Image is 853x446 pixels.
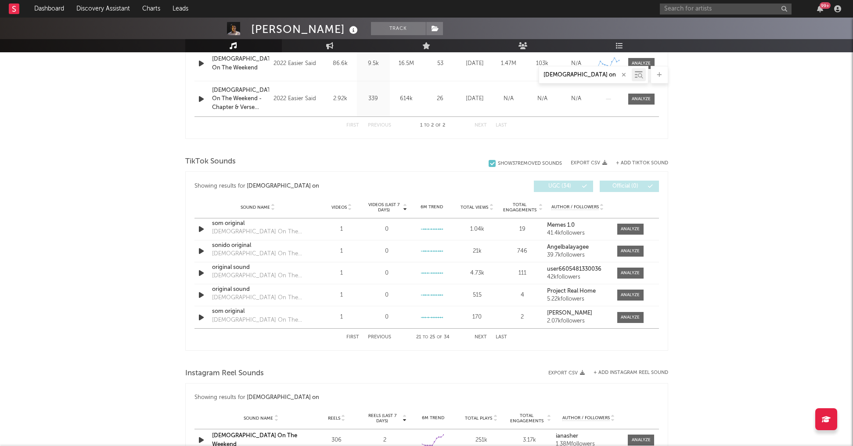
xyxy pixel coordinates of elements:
div: 746 [502,247,543,256]
strong: [PERSON_NAME] [547,310,592,316]
span: Videos (last 7 days) [366,202,402,213]
strong: Angelbalayagee [547,244,589,250]
div: 39.7k followers [547,252,608,258]
div: [PERSON_NAME] [251,22,360,36]
div: [DEMOGRAPHIC_DATA] On The Weekend - Chapter & Verse Remix [212,316,304,325]
span: Reels (last 7 days) [363,413,402,424]
span: Total Engagements [507,413,546,424]
div: 19 [502,225,543,234]
a: Memes 1.0 [547,222,608,228]
div: 1.04k [457,225,497,234]
div: 41.4k followers [547,230,608,236]
span: of [437,335,442,339]
strong: Project Real Home [547,288,596,294]
div: 6M Trend [411,415,455,421]
div: 9.5k [359,59,388,68]
div: [DEMOGRAPHIC_DATA] On The Weekend [212,250,304,258]
div: 251k [459,436,503,445]
button: + Add Instagram Reel Sound [594,370,668,375]
div: 2022 Easier Said [274,58,321,69]
div: [DEMOGRAPHIC_DATA] On The Weekend - Chapter & Verse Remix [212,228,304,236]
div: 1 [321,313,362,322]
span: Author / Followers [562,415,610,421]
button: Previous [368,123,391,128]
div: 1 [321,225,362,234]
span: to [423,335,428,339]
button: + Add TikTok Sound [616,161,668,166]
div: 86.6k [326,59,355,68]
div: 1 [321,269,362,278]
div: 111 [502,269,543,278]
span: TikTok Sounds [185,156,236,167]
a: Project Real Home [547,288,608,294]
div: 0 [385,247,389,256]
div: [DEMOGRAPHIC_DATA] On The Weekend - Chapter & Verse Remix [212,272,304,280]
div: 1 2 2 [409,120,457,131]
button: Track [371,22,426,35]
a: [PERSON_NAME] [547,310,608,316]
div: 99 + [820,2,831,9]
div: N/A [494,94,523,103]
div: [DEMOGRAPHIC_DATA] on [247,181,319,192]
span: Videos [331,205,347,210]
button: Export CSV [548,370,585,376]
div: 26 [425,94,456,103]
div: 1 [321,291,362,300]
a: som original [212,219,304,228]
div: 4 [502,291,543,300]
input: Search for artists [660,4,792,15]
div: [DEMOGRAPHIC_DATA] On The Weekend - Chapter & Verse Remix [212,294,304,302]
div: N/A [561,94,591,103]
strong: ianasher [556,433,578,439]
button: First [346,335,359,340]
span: Total Engagements [502,202,537,213]
div: 21k [457,247,497,256]
input: Search by song name or URL [539,72,632,79]
a: original sound [212,285,304,294]
div: 306 [315,436,359,445]
div: [DATE] [460,94,489,103]
div: Showing results for [194,392,659,403]
button: UGC(34) [534,181,593,192]
div: Show 37 Removed Sounds [498,161,562,167]
button: Export CSV [571,160,607,166]
div: 2 [363,436,407,445]
span: Sound Name [241,205,270,210]
div: 53 [425,59,456,68]
a: [DEMOGRAPHIC_DATA] On The Weekend - Chapter & Verse Remix [212,86,270,112]
span: to [424,123,429,127]
div: [DATE] [460,59,489,68]
div: Showing results for [194,181,427,192]
button: Last [496,335,507,340]
div: 515 [457,291,497,300]
span: Reels [328,416,340,421]
div: 21 25 34 [409,332,457,343]
a: [DEMOGRAPHIC_DATA] On The Weekend [212,55,270,72]
span: Author / Followers [551,204,599,210]
div: N/A [561,59,591,68]
div: 1.47M [494,59,523,68]
a: user6605481330036 [547,266,608,272]
button: Previous [368,335,391,340]
a: som original [212,307,304,316]
div: 614k [392,94,421,103]
span: Sound Name [244,416,273,421]
div: N/A [528,94,557,103]
div: 42k followers [547,274,608,280]
div: 5.22k followers [547,296,608,302]
div: 170 [457,313,497,322]
a: original sound [212,263,304,272]
div: 16.5M [392,59,421,68]
div: 0 [385,291,389,300]
a: sonido original [212,241,304,250]
div: 2.92k [326,94,355,103]
div: + Add Instagram Reel Sound [585,370,668,375]
div: 4.73k [457,269,497,278]
a: Angelbalayagee [547,244,608,250]
div: 103k [528,59,557,68]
